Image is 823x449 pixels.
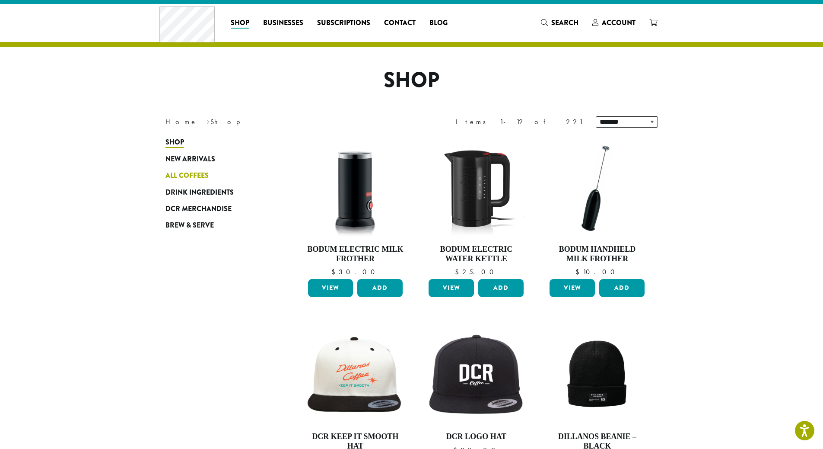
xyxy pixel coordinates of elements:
a: Drink Ingredients [165,184,269,200]
a: View [550,279,595,297]
div: Items 1-12 of 221 [456,117,583,127]
a: Bodum Handheld Milk Frother $10.00 [547,138,647,276]
span: Businesses [263,18,303,29]
a: Brew & Serve [165,217,269,234]
span: DCR Merchandise [165,204,232,215]
a: Bodum Electric Water Kettle $25.00 [426,138,526,276]
span: $ [331,267,339,276]
bdi: 30.00 [331,267,379,276]
span: Account [602,18,636,28]
a: View [429,279,474,297]
span: Brew & Serve [165,220,214,231]
h1: Shop [159,68,664,93]
a: Shop [165,134,269,151]
span: New Arrivals [165,154,215,165]
a: Shop [224,16,256,30]
a: Search [534,16,585,30]
a: New Arrivals [165,151,269,167]
span: $ [455,267,462,276]
h4: DCR Logo Hat [426,432,526,442]
bdi: 25.00 [455,267,498,276]
button: Add [599,279,645,297]
a: View [308,279,353,297]
h4: Bodum Electric Milk Frother [306,245,405,263]
span: › [207,114,210,127]
nav: Breadcrumb [165,117,399,127]
span: Subscriptions [317,18,370,29]
span: Contact [384,18,416,29]
span: All Coffees [165,170,209,181]
a: DCR Merchandise [165,201,269,217]
bdi: 10.00 [575,267,619,276]
img: keep-it-smooth-hat.png [305,335,405,416]
button: Add [478,279,524,297]
span: Shop [231,18,249,29]
span: Search [551,18,578,28]
a: Bodum Electric Milk Frother $30.00 [306,138,405,276]
a: Home [165,117,197,126]
h4: Bodum Handheld Milk Frother [547,245,647,263]
a: All Coffees [165,167,269,184]
img: DP3954.01-002.png [305,138,405,238]
button: Add [357,279,403,297]
span: Drink Ingredients [165,187,234,198]
img: DP3927.01-002.png [547,138,647,238]
span: $ [575,267,583,276]
span: Shop [165,137,184,148]
span: Blog [429,18,448,29]
img: dcr-hat.png [426,333,526,419]
img: Beanie-Black-scaled.png [547,326,647,425]
h4: Bodum Electric Water Kettle [426,245,526,263]
img: DP3955.01.png [426,138,526,238]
